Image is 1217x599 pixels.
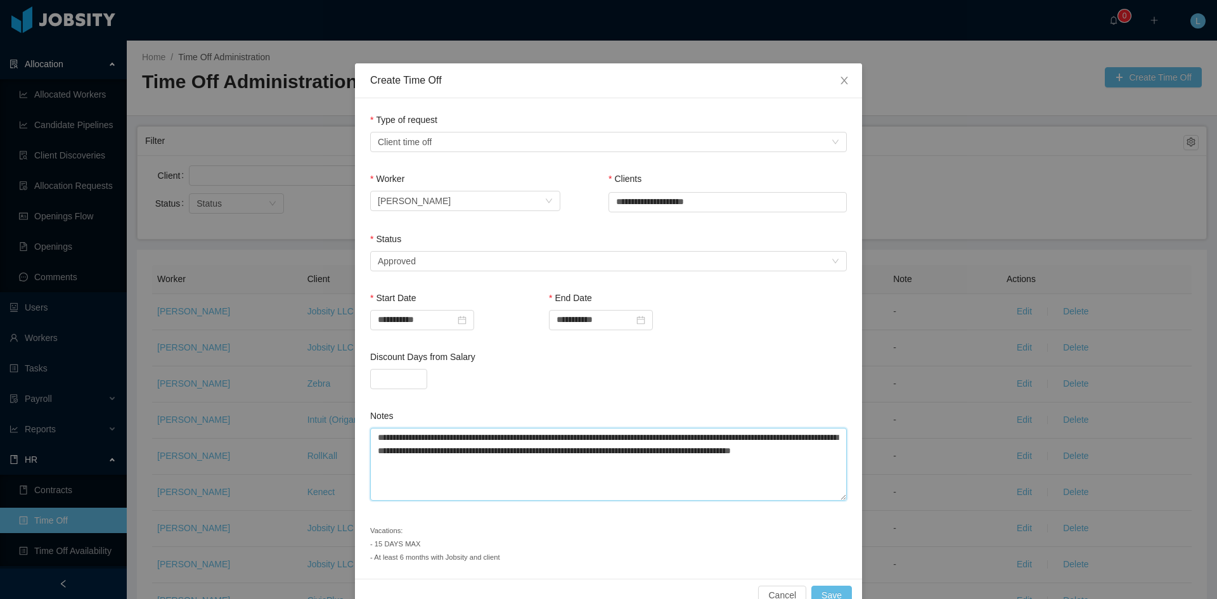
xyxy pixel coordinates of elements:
[608,174,641,184] label: Clients
[370,74,847,87] div: Create Time Off
[370,115,437,125] label: Type of request
[370,234,401,244] label: Status
[370,174,404,184] label: Worker
[370,411,394,421] label: Notes
[370,428,847,501] textarea: Notes
[371,370,427,389] input: Discount Days from Salary
[370,527,500,561] small: Vacations: - 15 DAYS MAX - At least 6 months with Jobsity and client
[827,63,862,99] button: Close
[370,352,475,362] label: Discount Days from Salary
[378,191,451,210] div: Victor Oliveira
[839,75,849,86] i: icon: close
[378,132,432,151] div: Client time off
[378,252,416,271] div: Approved
[636,316,645,325] i: icon: calendar
[370,293,416,303] label: Start Date
[458,316,467,325] i: icon: calendar
[549,293,592,303] label: End Date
